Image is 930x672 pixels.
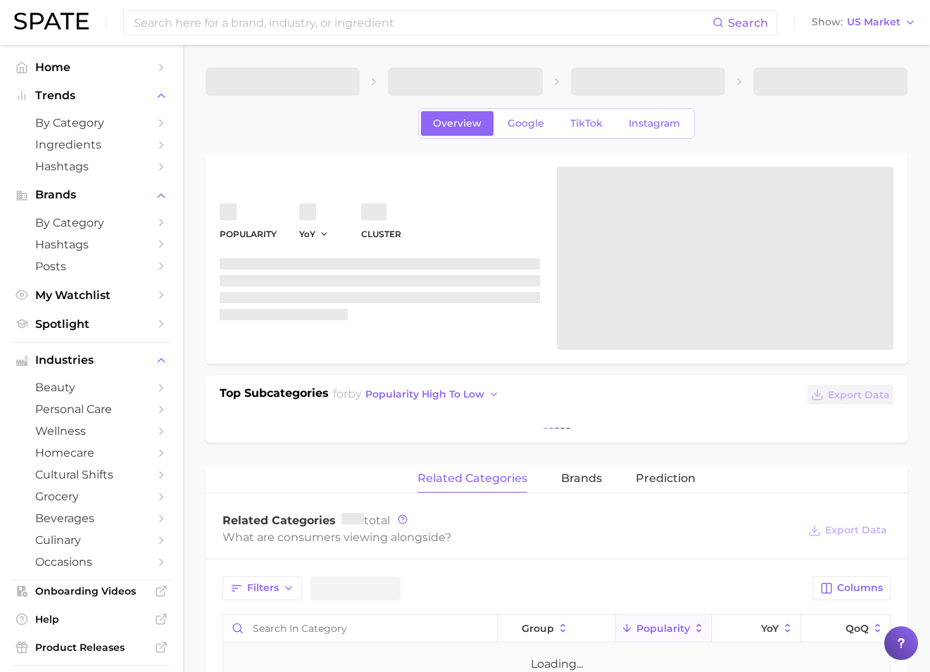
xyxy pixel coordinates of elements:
[35,317,148,331] span: Spotlight
[247,582,279,594] span: Filters
[847,18,900,26] span: US Market
[220,385,329,406] h1: Top Subcategories
[761,623,779,634] span: YoY
[35,381,148,394] span: beauty
[299,228,315,240] span: YoY
[812,576,891,600] button: Columns
[333,387,503,400] span: for by
[299,228,329,240] button: YoY
[825,524,887,536] span: Export Data
[11,56,172,78] a: Home
[433,118,482,129] span: Overview
[14,13,89,30] img: SPATE
[11,376,172,398] a: beauty
[837,582,883,594] span: Columns
[35,446,148,459] span: homecare
[617,111,692,136] a: Instagram
[365,388,484,400] span: popularity high to low
[35,289,148,302] span: My Watchlist
[11,637,172,658] a: Product Releases
[361,226,401,243] dt: cluster
[508,118,544,129] span: Google
[801,615,890,642] button: QoQ
[417,472,527,485] span: related categories
[629,118,680,129] span: Instagram
[570,118,603,129] span: TikTok
[35,138,148,151] span: Ingredients
[35,61,148,74] span: Home
[812,18,843,26] span: Show
[11,486,172,507] a: grocery
[11,134,172,156] a: Ingredients
[341,514,390,527] span: total
[421,111,494,136] a: Overview
[35,641,148,654] span: Product Releases
[558,111,615,136] a: TikTok
[35,402,148,416] span: personal care
[35,260,148,273] span: Posts
[496,111,556,136] a: Google
[11,313,172,335] a: Spotlight
[11,464,172,486] a: cultural shifts
[132,11,712,34] input: Search here for a brand, industry, or ingredient
[11,442,172,464] a: homecare
[828,389,890,401] span: Export Data
[35,555,148,569] span: occasions
[712,615,800,642] button: YoY
[561,472,602,485] span: brands
[35,424,148,438] span: wellness
[636,623,690,634] span: Popularity
[11,350,172,371] button: Industries
[35,89,148,102] span: Trends
[35,160,148,173] span: Hashtags
[362,385,503,404] button: popularity high to low
[522,623,554,634] span: group
[808,13,919,32] button: ShowUS Market
[636,472,696,485] span: Prediction
[35,512,148,525] span: beverages
[11,284,172,306] a: My Watchlist
[11,156,172,177] a: Hashtags
[11,551,172,573] a: occasions
[11,85,172,106] button: Trends
[35,613,148,626] span: Help
[35,533,148,547] span: culinary
[11,581,172,602] a: Onboarding Videos
[846,623,869,634] span: QoQ
[222,514,336,527] span: Related Categories
[223,615,497,642] input: Search in category
[35,490,148,503] span: grocery
[11,234,172,255] a: Hashtags
[11,184,172,205] button: Brands
[805,521,891,540] button: Export Data
[11,609,172,630] a: Help
[11,420,172,442] a: wellness
[220,226,277,243] dt: Popularity
[498,615,616,642] button: group
[35,585,148,597] span: Onboarding Videos
[11,507,172,529] a: beverages
[35,468,148,481] span: cultural shifts
[35,238,148,251] span: Hashtags
[222,528,798,547] div: What are consumers viewing alongside ?
[11,112,172,134] a: by Category
[11,398,172,420] a: personal care
[11,529,172,551] a: culinary
[35,216,148,229] span: by Category
[11,255,172,277] a: Posts
[11,212,172,234] a: by Category
[35,354,148,367] span: Industries
[808,385,893,405] button: Export Data
[222,576,302,600] button: Filters
[616,615,712,642] button: Popularity
[35,116,148,129] span: by Category
[35,189,148,201] span: Brands
[728,16,768,30] span: Search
